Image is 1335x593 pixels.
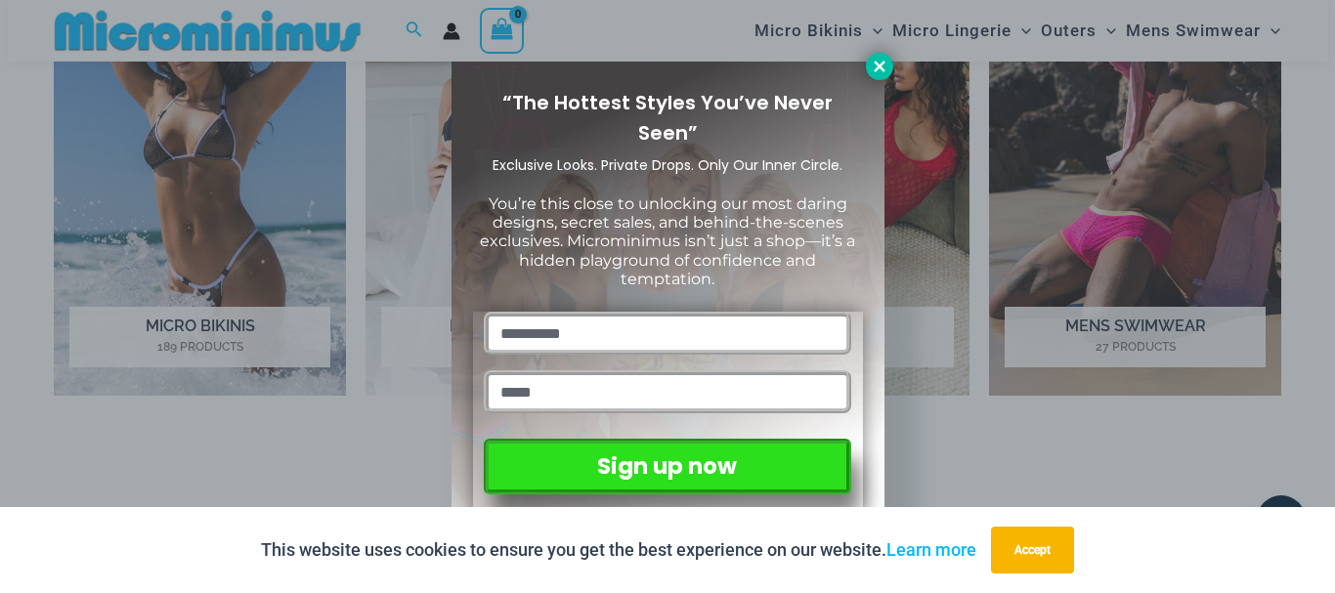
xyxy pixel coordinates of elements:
span: “The Hottest Styles You’ve Never Seen” [502,89,833,147]
a: Learn more [886,539,976,560]
span: Exclusive Looks. Private Drops. Only Our Inner Circle. [493,155,842,175]
button: Close [866,53,893,80]
p: This website uses cookies to ensure you get the best experience on our website. [261,535,976,565]
button: Accept [991,527,1074,573]
button: Sign up now [484,439,850,494]
span: You’re this close to unlocking our most daring designs, secret sales, and behind-the-scenes exclu... [480,194,855,288]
